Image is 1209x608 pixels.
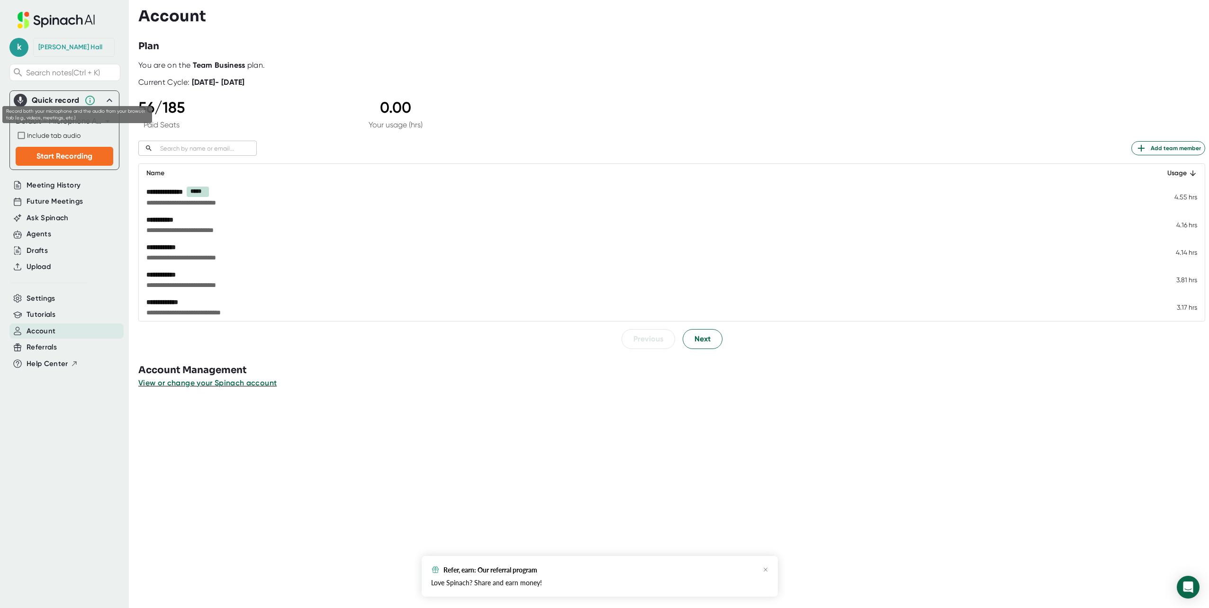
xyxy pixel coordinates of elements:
[27,293,55,304] button: Settings
[14,91,115,110] div: Quick record
[138,78,245,87] div: Current Cycle:
[633,333,663,345] span: Previous
[1146,239,1205,266] td: 4.14 hrs
[369,120,423,129] div: Your usage (hrs)
[1146,183,1205,211] td: 4.55 hrs
[27,358,68,369] span: Help Center
[27,309,55,320] button: Tutorials
[156,143,257,154] input: Search by name or email...
[27,342,57,353] button: Referrals
[38,43,102,52] div: Kyle Hall
[1177,576,1200,599] div: Open Intercom Messenger
[138,363,1209,377] h3: Account Management
[146,168,1138,179] div: Name
[32,96,80,105] div: Quick record
[16,147,113,166] button: Start Recording
[27,196,83,207] button: Future Meetings
[1136,143,1201,154] span: Add team member
[138,98,185,116] div: 56 / 185
[622,329,675,349] button: Previous
[27,213,69,224] button: Ask Spinach
[138,7,206,25] h3: Account
[138,378,277,387] span: View or change your Spinach account
[138,61,1205,70] div: You are on the plan.
[138,39,159,54] h3: Plan
[27,229,51,240] button: Agents
[27,245,48,256] button: Drafts
[1146,211,1205,239] td: 4.16 hrs
[1146,294,1205,321] td: 3.17 hrs
[9,38,28,57] span: k
[192,78,245,87] b: [DATE] - [DATE]
[369,98,423,116] div: 0.00
[138,120,185,129] div: Paid Seats
[27,326,55,337] button: Account
[16,114,113,129] div: Default - Microphone Array (2- Intel® Smart Sound Technology for Digital Microphones)
[26,68,100,77] span: Search notes (Ctrl + K)
[683,329,722,349] button: Next
[27,358,78,369] button: Help Center
[36,152,92,161] span: Start Recording
[1154,168,1197,179] div: Usage
[27,180,81,191] button: Meeting History
[138,377,277,389] button: View or change your Spinach account
[1131,141,1205,155] button: Add team member
[27,132,81,139] span: Include tab audio
[193,61,245,70] b: Team Business
[1146,266,1205,294] td: 3.81 hrs
[27,261,51,272] button: Upload
[695,333,711,345] span: Next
